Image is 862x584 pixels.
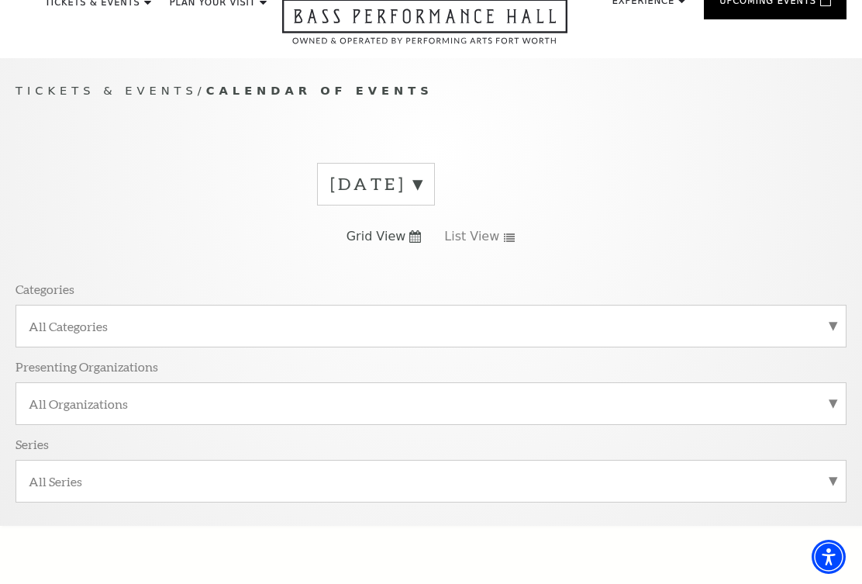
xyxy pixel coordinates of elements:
span: Grid View [347,228,406,245]
div: Accessibility Menu [812,540,846,574]
p: Series [16,436,49,452]
span: Tickets & Events [16,84,198,97]
p: Categories [16,281,74,297]
p: / [16,81,846,101]
label: All Organizations [29,396,833,412]
label: [DATE] [330,172,422,196]
label: All Series [29,473,833,489]
span: List View [444,228,499,245]
span: Calendar of Events [206,84,433,97]
p: Presenting Organizations [16,358,158,375]
label: All Categories [29,318,833,334]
